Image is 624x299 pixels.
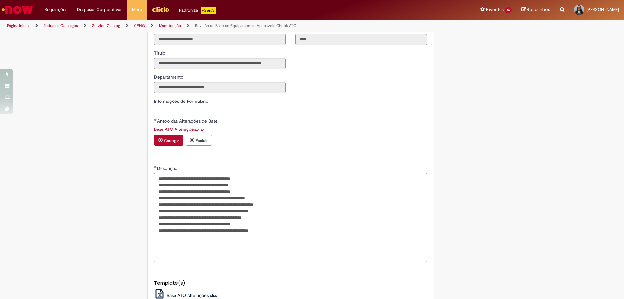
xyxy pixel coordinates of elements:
[154,280,427,286] h5: Template(s)
[486,7,504,13] span: Favoritos
[7,23,30,28] a: Página inicial
[5,20,411,32] ul: Trilhas de página
[154,26,166,32] span: Somente leitura - Email
[295,26,335,32] span: Somente leitura - Código da Unidade
[295,34,427,45] input: Código da Unidade
[154,50,167,56] label: Somente leitura - Título
[154,82,286,93] input: Departamento
[154,135,183,146] button: Carregar anexo de Anexo das Alterações de Base Required
[179,7,216,14] div: Padroniza
[154,292,217,298] a: Base ATO Alterações.xlsx
[157,165,179,171] span: Descrição
[132,7,142,13] span: More
[157,118,219,124] span: Anexo das Alterações de Base
[154,74,185,80] label: Somente leitura - Departamento
[164,138,179,143] small: Carregar
[186,135,212,146] button: Excluir anexo Base ATO Alterações.xlsx
[1,3,34,16] img: ServiceNow
[167,292,217,298] span: Base ATO Alterações.xlsx
[505,7,512,13] span: 14
[152,5,169,14] img: click_logo_yellow_360x200.png
[201,7,216,14] p: +GenAi
[45,7,67,13] span: Requisições
[44,23,78,28] a: Todos os Catálogos
[92,23,120,28] a: Service Catalog
[521,7,550,13] a: Rascunhos
[527,7,550,13] span: Rascunhos
[154,118,157,121] span: Obrigatório Preenchido
[77,7,122,13] span: Despesas Corporativas
[159,23,181,28] a: Manutenção
[134,23,145,28] a: CENG
[586,7,619,12] span: [PERSON_NAME]
[154,58,286,69] input: Título
[154,166,157,168] span: Obrigatório Preenchido
[154,34,286,45] input: Email
[196,138,208,143] small: Excluir
[154,173,427,262] textarea: Descrição
[195,23,297,28] a: Revisão de Base de Equipamentos Aplicáveis Check ATO
[154,126,204,132] a: Download de Base ATO Alterações.xlsx
[154,98,208,104] label: Informações de Formulário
